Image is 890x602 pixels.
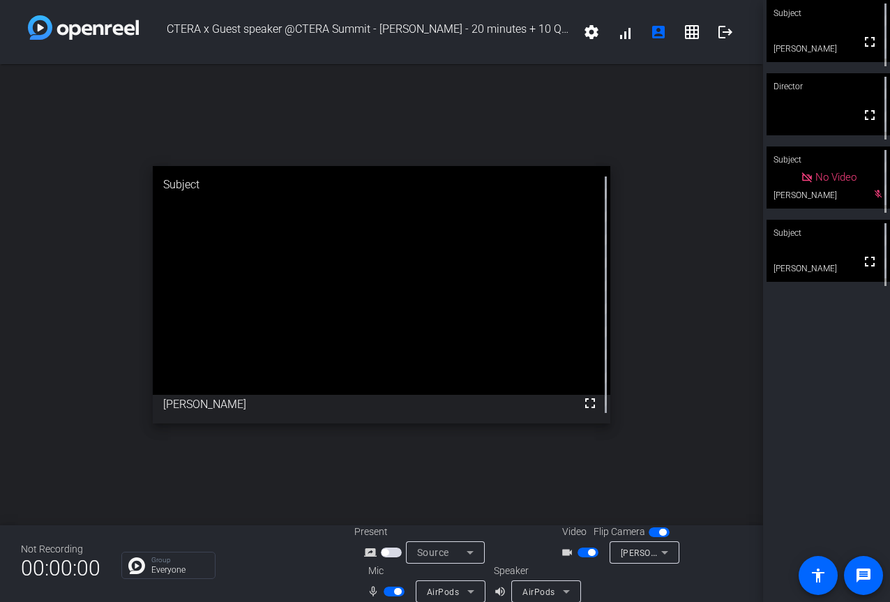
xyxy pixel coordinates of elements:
[767,146,890,173] div: Subject
[494,564,578,578] div: Speaker
[561,544,578,561] mat-icon: videocam_outline
[354,564,494,578] div: Mic
[861,33,878,50] mat-icon: fullscreen
[815,171,857,183] span: No Video
[354,525,494,539] div: Present
[861,107,878,123] mat-icon: fullscreen
[364,544,381,561] mat-icon: screen_share_outline
[767,220,890,246] div: Subject
[810,567,827,584] mat-icon: accessibility
[494,583,511,600] mat-icon: volume_up
[583,24,600,40] mat-icon: settings
[855,567,872,584] mat-icon: message
[427,587,460,597] span: AirPods
[861,253,878,270] mat-icon: fullscreen
[151,557,208,564] p: Group
[21,542,100,557] div: Not Recording
[367,583,384,600] mat-icon: mic_none
[21,551,100,585] span: 00:00:00
[522,587,555,597] span: AirPods
[767,73,890,100] div: Director
[582,395,598,412] mat-icon: fullscreen
[717,24,734,40] mat-icon: logout
[151,566,208,574] p: Everyone
[139,15,575,49] span: CTERA x Guest speaker @CTERA Summit - [PERSON_NAME] - 20 minutes + 10 Q&A - [PERSON_NAME][EMAIL_A...
[562,525,587,539] span: Video
[153,166,610,204] div: Subject
[28,15,139,40] img: white-gradient.svg
[594,525,645,539] span: Flip Camera
[417,547,449,558] span: Source
[621,547,741,558] span: [PERSON_NAME] (1532:0e03)
[128,557,145,574] img: Chat Icon
[608,15,642,49] button: signal_cellular_alt
[684,24,700,40] mat-icon: grid_on
[650,24,667,40] mat-icon: account_box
